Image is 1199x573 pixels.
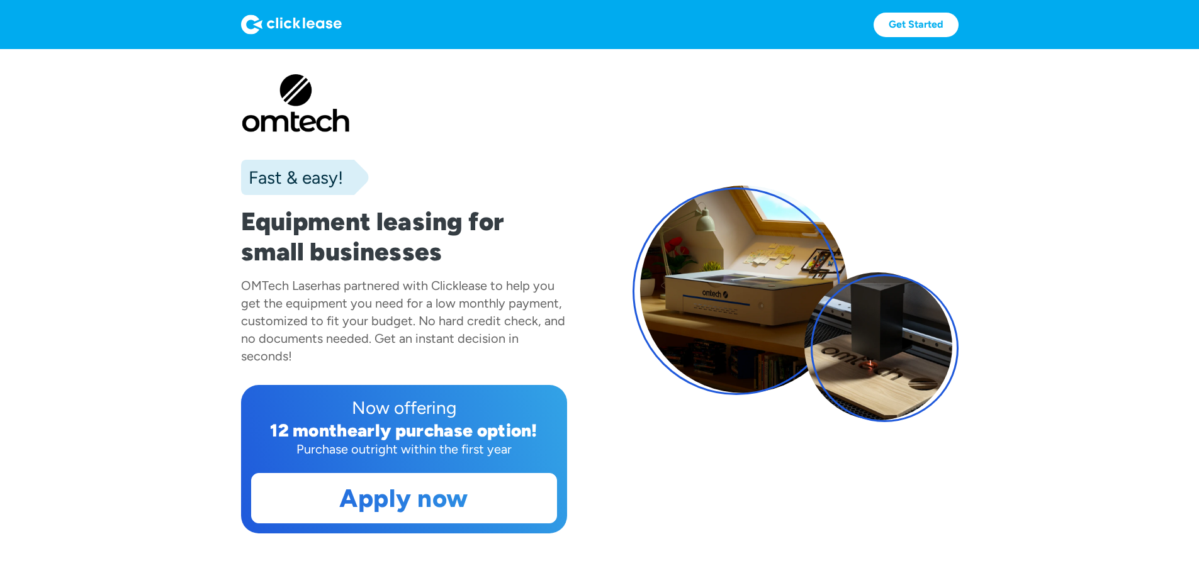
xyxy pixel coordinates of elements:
[251,395,557,420] div: Now offering
[241,278,322,293] div: OMTech Laser
[270,420,347,441] div: 12 month
[241,278,565,364] div: has partnered with Clicklease to help you get the equipment you need for a low monthly payment, c...
[347,420,538,441] div: early purchase option!
[251,440,557,458] div: Purchase outright within the first year
[241,206,567,267] h1: Equipment leasing for small businesses
[874,13,959,37] a: Get Started
[252,474,556,523] a: Apply now
[241,14,342,35] img: Logo
[241,165,343,190] div: Fast & easy!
